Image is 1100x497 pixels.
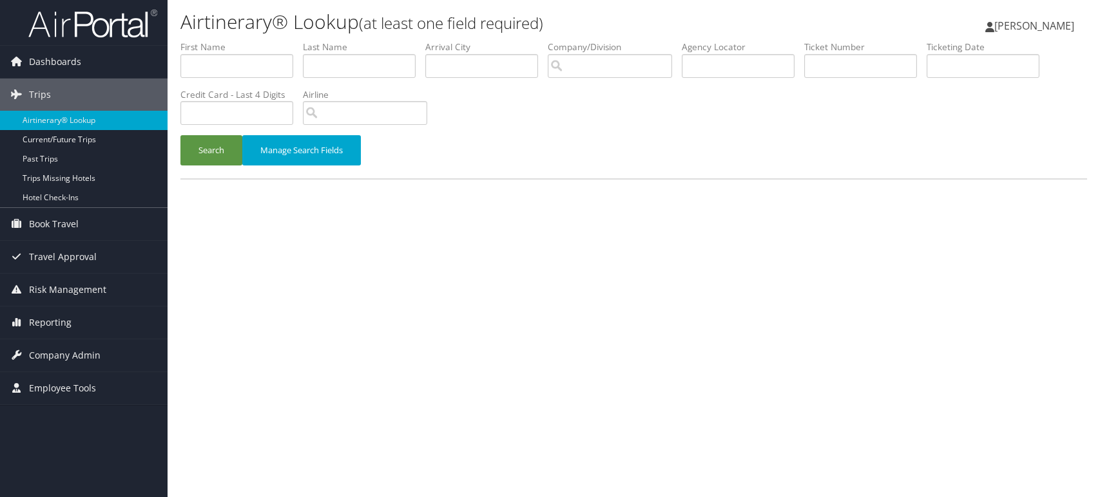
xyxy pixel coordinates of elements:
span: Employee Tools [29,372,96,404]
label: Company/Division [548,41,682,53]
img: airportal-logo.png [28,8,157,39]
span: Reporting [29,306,72,339]
span: Risk Management [29,274,106,306]
span: Travel Approval [29,241,97,273]
a: [PERSON_NAME] [985,6,1087,45]
label: Ticketing Date [927,41,1049,53]
label: Credit Card - Last 4 Digits [180,88,303,101]
button: Manage Search Fields [242,135,361,165]
h1: Airtinerary® Lookup [180,8,785,35]
label: Last Name [303,41,425,53]
label: Airline [303,88,437,101]
label: Agency Locator [682,41,804,53]
span: Book Travel [29,208,79,240]
span: Dashboards [29,46,81,78]
small: (at least one field required) [359,12,543,33]
span: [PERSON_NAME] [994,19,1074,33]
label: First Name [180,41,303,53]
button: Search [180,135,242,165]
span: Company Admin [29,339,101,371]
label: Arrival City [425,41,548,53]
span: Trips [29,79,51,111]
label: Ticket Number [804,41,927,53]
